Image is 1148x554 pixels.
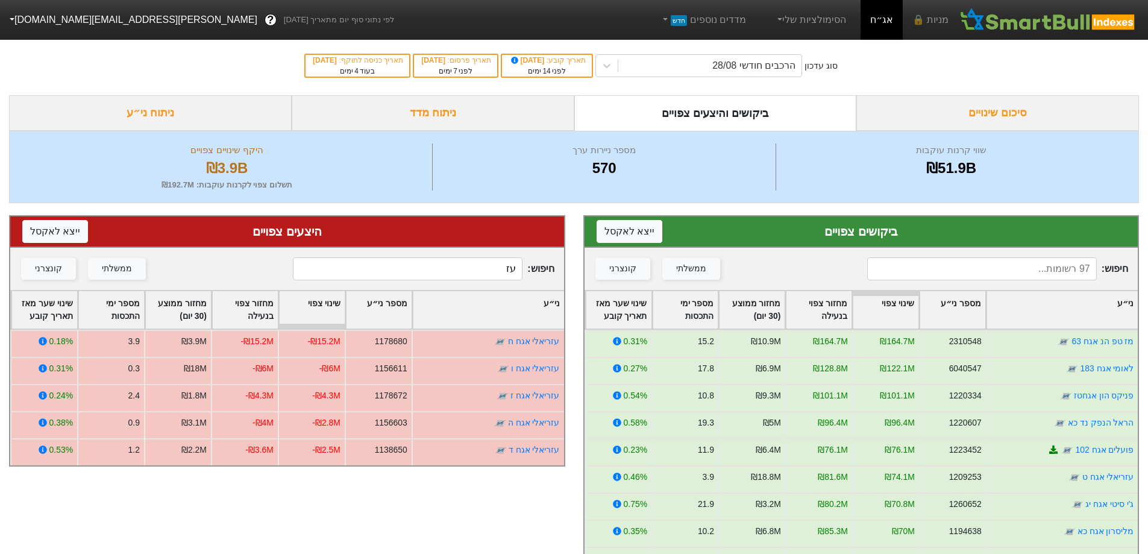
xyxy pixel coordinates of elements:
div: ממשלתי [676,262,706,275]
span: [DATE] [421,56,447,65]
div: 11.9 [697,444,714,456]
span: 14 [542,67,550,75]
div: ₪101.1M [880,389,914,402]
div: 0.24% [49,389,73,402]
div: ניתוח ני״ע [9,95,292,131]
div: ₪18.8M [751,471,781,483]
div: 0.46% [623,471,647,483]
div: הרכבים חודשי 28/08 [712,58,795,73]
div: ₪76.1M [885,444,915,456]
div: ₪96.4M [885,417,915,429]
span: חדש [671,15,687,26]
div: ₪3.1M [181,417,207,429]
div: 1220607 [949,417,981,429]
div: -₪15.2M [241,335,274,348]
div: 1220334 [949,389,981,402]
button: קונצרני [595,258,650,280]
div: -₪15.2M [308,335,340,348]
img: tase link [497,390,509,402]
div: Toggle SortBy [586,291,651,329]
div: 0.3 [128,362,140,375]
div: תאריך כניסה לתוקף : [312,55,403,66]
div: 1178672 [375,389,407,402]
div: ניתוח מדד [292,95,574,131]
a: עזריאלי אגח ה [508,418,560,427]
div: תאריך קובע : [508,55,586,66]
img: tase link [1053,417,1065,429]
a: הסימולציות שלי [770,8,851,32]
div: 10.2 [697,525,714,538]
div: ₪74.1M [885,471,915,483]
div: Toggle SortBy [853,291,918,329]
div: ₪70.8M [885,498,915,511]
div: 1194638 [949,525,981,538]
div: Toggle SortBy [920,291,985,329]
div: ₪70M [891,525,914,538]
div: ₪80.2M [818,498,848,511]
div: 3.9 [702,471,714,483]
input: 473 רשומות... [293,257,522,280]
div: 3.9 [128,335,140,348]
div: תאריך פרסום : [420,55,491,66]
img: SmartBull [958,8,1138,32]
span: ? [267,12,274,28]
img: tase link [1066,363,1078,375]
div: Toggle SortBy [346,291,412,329]
div: ₪3.9M [181,335,207,348]
div: 0.75% [623,498,647,511]
div: Toggle SortBy [986,291,1138,329]
div: ביקושים צפויים [597,222,1126,241]
div: 0.18% [49,335,73,348]
div: 19.3 [697,417,714,429]
a: מדדים נוספיםחדש [655,8,751,32]
span: [DATE] [313,56,339,65]
a: הראל הנפק נד כא [1067,418,1134,427]
div: קונצרני [609,262,636,275]
div: ₪164.7M [880,335,914,348]
span: חיפוש : [293,257,554,280]
div: ביקושים והיצעים צפויים [574,95,857,131]
div: Toggle SortBy [786,291,852,329]
div: 0.58% [623,417,647,429]
img: tase link [1058,336,1070,348]
a: עזריאלי אגח ז [510,391,560,400]
img: tase link [1059,390,1071,402]
div: מספר ניירות ערך [436,143,773,157]
div: 0.53% [49,444,73,456]
a: מז טפ הנ אגח 63 [1071,336,1134,346]
a: עזריאלי אגח ד [509,445,560,455]
button: ייצא לאקסל [597,220,662,243]
div: ₪3.2M [755,498,780,511]
div: ₪101.1M [813,389,847,402]
img: tase link [494,336,506,348]
div: קונצרני [35,262,62,275]
div: ₪18M [184,362,207,375]
span: לפי נתוני סוף יום מתאריך [DATE] [284,14,394,26]
span: 7 [453,67,457,75]
a: עזריאלי אגח ו [511,364,560,373]
div: 1178680 [375,335,407,348]
img: tase link [495,444,507,456]
div: ₪81.6M [818,471,848,483]
div: 1156603 [375,417,407,429]
span: [DATE] [509,56,547,65]
div: שווי קרנות עוקבות [779,143,1123,157]
a: ג'י סיטי אגח יג [1085,499,1134,509]
div: היקף שינויים צפויים [25,143,429,157]
div: ₪76.1M [818,444,848,456]
a: פניקס הון אגחטז [1073,391,1134,400]
img: tase link [1071,499,1084,511]
div: ₪9.3M [755,389,780,402]
div: 0.9 [128,417,140,429]
div: Toggle SortBy [78,291,144,329]
img: tase link [497,363,509,375]
div: ממשלתי [102,262,132,275]
div: 1209253 [949,471,981,483]
div: ₪164.7M [813,335,847,348]
div: -₪2.8M [312,417,340,429]
a: עזריאלי אגח ט [1082,472,1134,482]
div: 0.35% [623,525,647,538]
div: Toggle SortBy [212,291,278,329]
div: Toggle SortBy [719,291,785,329]
div: 570 [436,157,773,179]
